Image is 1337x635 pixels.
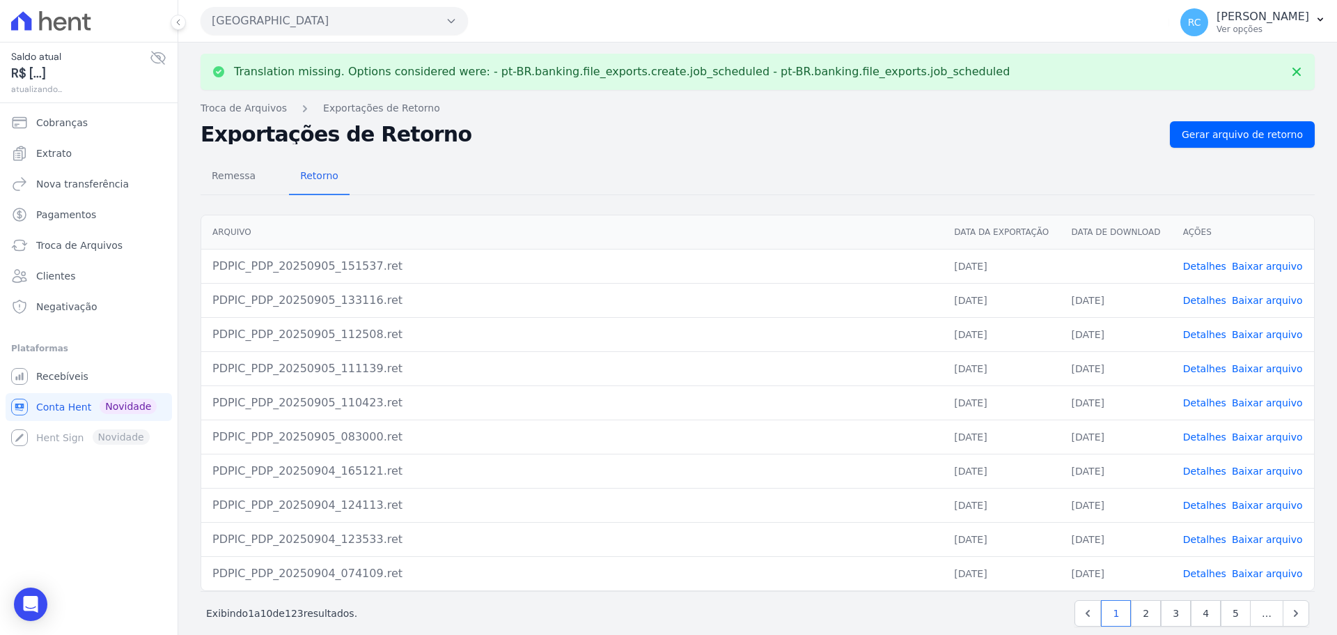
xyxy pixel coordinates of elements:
div: PDPIC_PDP_20250904_165121.ret [212,463,932,480]
div: PDPIC_PDP_20250904_124113.ret [212,497,932,514]
div: PDPIC_PDP_20250905_133116.ret [212,292,932,309]
a: 4 [1191,600,1221,627]
span: Nova transferência [36,177,129,191]
a: Baixar arquivo [1232,466,1303,477]
td: [DATE] [1061,317,1172,351]
span: Pagamentos [36,208,96,222]
td: [DATE] [943,454,1060,488]
span: Remessa [203,162,264,190]
div: Open Intercom Messenger [14,588,47,621]
a: 5 [1221,600,1251,627]
a: Pagamentos [6,201,172,229]
div: Plataformas [11,340,166,357]
p: Translation missing. Options considered were: - pt-BR.banking.file_exports.create.job_scheduled -... [234,65,1010,79]
td: [DATE] [1061,283,1172,317]
div: PDPIC_PDP_20250905_111139.ret [212,360,932,377]
p: Ver opções [1217,24,1309,35]
td: [DATE] [943,385,1060,420]
a: Baixar arquivo [1232,295,1303,306]
a: Cobranças [6,109,172,137]
a: Troca de Arquivos [6,231,172,259]
td: [DATE] [943,420,1060,454]
span: Extrato [36,146,72,160]
span: Cobranças [36,116,88,130]
th: Data de Download [1061,215,1172,250]
a: Baixar arquivo [1232,261,1303,272]
td: [DATE] [943,522,1060,556]
span: Recebíveis [36,369,88,383]
div: PDPIC_PDP_20250904_074109.ret [212,565,932,582]
a: Gerar arquivo de retorno [1170,121,1315,148]
span: Saldo atual [11,49,150,64]
a: Exportações de Retorno [323,101,440,116]
td: [DATE] [943,351,1060,385]
a: 1 [1101,600,1131,627]
p: Exibindo a de resultados. [206,606,357,620]
a: Extrato [6,139,172,167]
td: [DATE] [943,556,1060,590]
a: Previous [1074,600,1101,627]
td: [DATE] [1061,522,1172,556]
a: Detalhes [1183,431,1226,443]
span: Conta Hent [36,400,91,414]
a: Baixar arquivo [1232,534,1303,545]
span: 123 [285,608,304,619]
a: Conta Hent Novidade [6,393,172,421]
a: Negativação [6,293,172,321]
span: Clientes [36,269,75,283]
td: [DATE] [1061,351,1172,385]
td: [DATE] [1061,454,1172,488]
nav: Sidebar [11,109,166,452]
a: Recebíveis [6,362,172,390]
div: PDPIC_PDP_20250905_083000.ret [212,429,932,445]
a: Baixar arquivo [1232,568,1303,579]
a: Remessa [201,159,267,195]
p: [PERSON_NAME] [1217,10,1309,24]
div: PDPIC_PDP_20250904_123533.ret [212,531,932,548]
span: Gerar arquivo de retorno [1182,128,1303,141]
span: Novidade [100,399,157,414]
td: [DATE] [1061,385,1172,420]
span: Retorno [292,162,347,190]
td: [DATE] [943,249,1060,283]
a: Baixar arquivo [1232,500,1303,511]
a: Next [1283,600,1309,627]
div: PDPIC_PDP_20250905_110423.ret [212,395,932,411]
a: Detalhes [1183,534,1226,545]
a: Troca de Arquivos [201,101,287,116]
a: 3 [1161,600,1191,627]
a: Detalhes [1183,568,1226,579]
a: Detalhes [1183,261,1226,272]
span: 10 [260,608,273,619]
a: Baixar arquivo [1232,329,1303,340]
div: PDPIC_PDP_20250905_112508.ret [212,326,932,343]
td: [DATE] [943,317,1060,351]
a: Clientes [6,262,172,290]
td: [DATE] [943,283,1060,317]
h2: Exportações de Retorno [201,125,1159,144]
td: [DATE] [1061,556,1172,590]
th: Arquivo [201,215,943,250]
td: [DATE] [1061,488,1172,522]
th: Ações [1172,215,1314,250]
a: Baixar arquivo [1232,363,1303,374]
a: Detalhes [1183,397,1226,408]
a: Detalhes [1183,295,1226,306]
span: … [1250,600,1283,627]
span: Negativação [36,300,97,314]
a: 2 [1131,600,1161,627]
a: Detalhes [1183,329,1226,340]
nav: Breadcrumb [201,101,1315,116]
a: Baixar arquivo [1232,431,1303,443]
span: 1 [248,608,254,619]
button: [GEOGRAPHIC_DATA] [201,7,468,35]
button: RC [PERSON_NAME] Ver opções [1169,3,1337,42]
div: PDPIC_PDP_20250905_151537.ret [212,258,932,275]
span: Troca de Arquivos [36,238,123,252]
td: [DATE] [943,488,1060,522]
span: R$ [...] [11,64,150,83]
span: atualizando... [11,83,150,95]
a: Baixar arquivo [1232,397,1303,408]
a: Detalhes [1183,500,1226,511]
td: [DATE] [1061,420,1172,454]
